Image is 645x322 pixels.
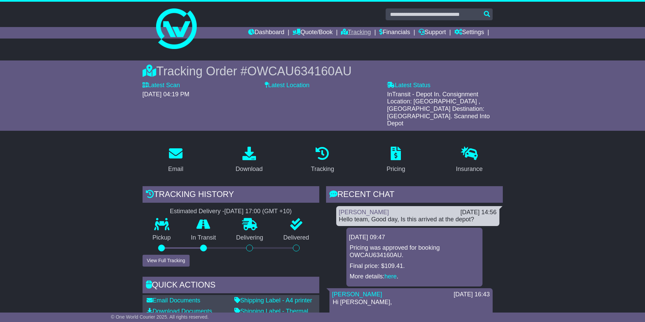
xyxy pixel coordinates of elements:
div: Hello team, Good day, Is this arrived at the depot? [339,216,497,223]
a: Shipping Label - A4 printer [234,297,312,304]
div: Tracking Order # [143,64,503,78]
div: Estimated Delivery - [143,208,319,215]
a: Settings [454,27,484,39]
div: Email [168,165,183,174]
a: here [385,273,397,280]
div: Quick Actions [143,277,319,295]
a: Shipping Label - Thermal printer [234,308,308,322]
a: Email Documents [147,297,200,304]
div: [DATE] 16:43 [454,291,490,298]
p: Delivered [273,234,319,242]
a: Pricing [382,144,410,176]
a: [PERSON_NAME] [332,291,382,298]
div: RECENT CHAT [326,186,503,204]
a: Quote/Book [293,27,332,39]
span: [DATE] 04:19 PM [143,91,190,98]
div: Insurance [456,165,483,174]
a: Email [164,144,188,176]
span: OWCAU634160AU [247,64,351,78]
label: Latest Status [387,82,430,89]
label: Latest Scan [143,82,180,89]
span: © One World Courier 2025. All rights reserved. [111,314,209,320]
div: Pricing [387,165,405,174]
span: InTransit - Depot In. Consignment Location: [GEOGRAPHIC_DATA] , [GEOGRAPHIC_DATA] Destination: [G... [387,91,490,127]
div: Tracking history [143,186,319,204]
a: Insurance [452,144,487,176]
p: Delivering [226,234,274,242]
label: Latest Location [265,82,309,89]
a: Financials [379,27,410,39]
div: Tracking [311,165,334,174]
a: Tracking [341,27,371,39]
div: [DATE] 17:00 (GMT +10) [224,208,292,215]
a: Tracking [306,144,338,176]
div: Download [236,165,263,174]
a: Download [231,144,267,176]
a: [PERSON_NAME] [339,209,389,216]
p: Pricing was approved for booking OWCAU634160AU. [350,244,479,259]
div: [DATE] 14:56 [460,209,497,216]
p: More details: . [350,273,479,280]
a: Dashboard [248,27,284,39]
a: Download Documents [147,308,212,315]
div: [DATE] 09:47 [349,234,480,241]
button: View Full Tracking [143,255,190,267]
p: Pickup [143,234,181,242]
p: Final price: $109.41. [350,263,479,270]
p: In Transit [181,234,226,242]
a: Support [418,27,446,39]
